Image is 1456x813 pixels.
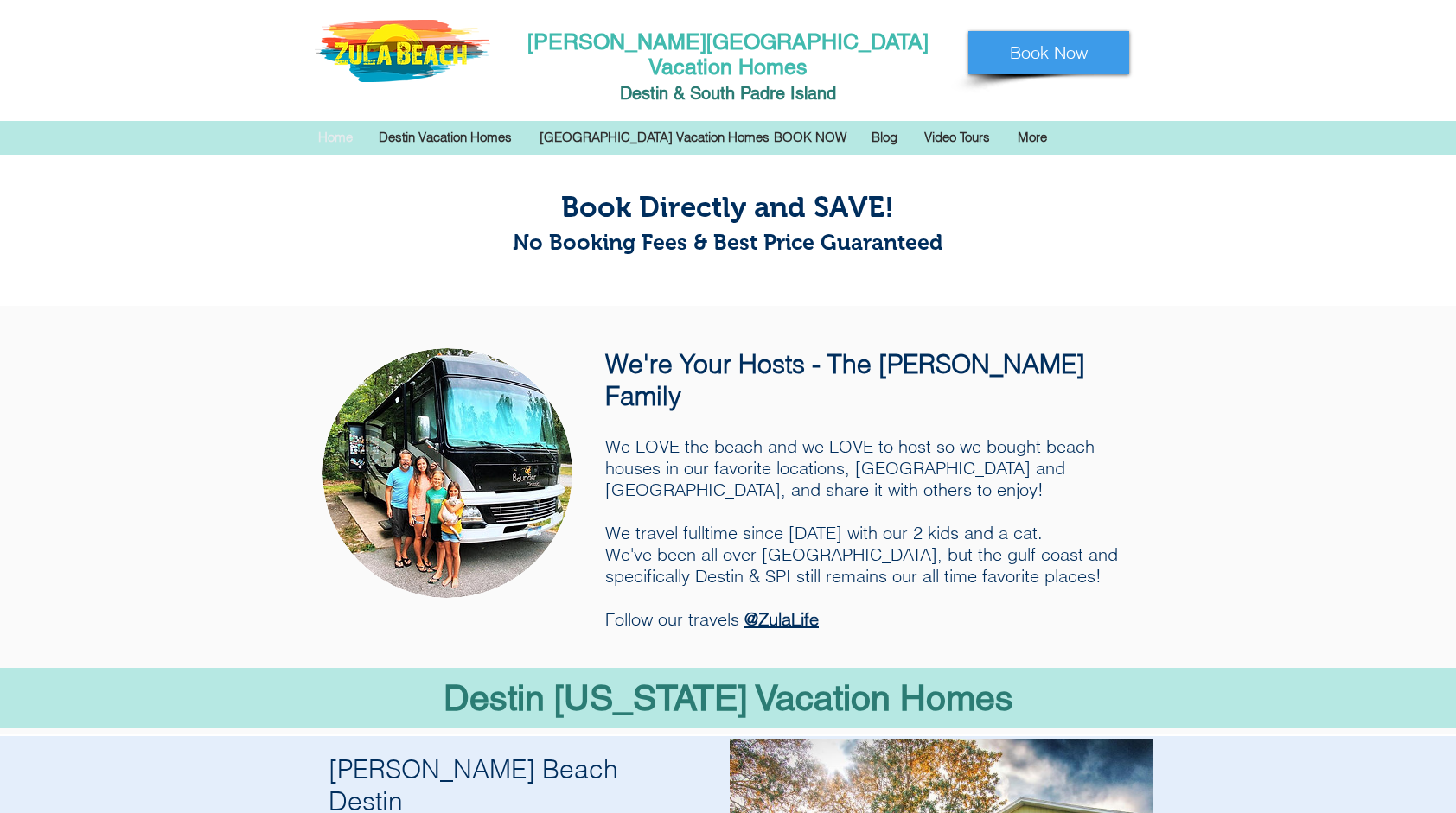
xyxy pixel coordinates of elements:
[1010,41,1088,65] span: Book Now
[310,124,361,150] p: Home
[305,124,366,150] a: Home
[744,608,819,630] a: @ZulaLife
[315,20,490,82] img: Zula-Logo-New--e1454677187680.png
[366,124,527,150] div: Destin Vacation Homes
[863,124,906,150] p: Blog
[911,124,1005,150] a: Video Tours
[605,435,1118,630] span: We LOVE the beach and we LOVE to host so we bought beach houses in our favorite locations, [GEOGR...
[527,124,761,150] div: [GEOGRAPHIC_DATA] Vacation Homes
[827,83,836,104] span: d
[968,31,1129,74] a: Book Now
[561,191,894,223] span: Book Directly and SAVE!
[531,124,778,150] p: [GEOGRAPHIC_DATA] Vacation Homes
[322,348,572,598] img: Erez Weinstein, Shirly Weinstein, Zula Life
[620,83,795,104] span: Destin & South Padre I
[765,124,855,150] p: BOOK NOW
[305,124,1151,150] nav: Site
[370,124,520,150] p: Destin Vacation Homes
[859,124,911,150] a: Blog
[527,29,929,79] a: [PERSON_NAME][GEOGRAPHIC_DATA] Vacation Homes
[444,677,1013,718] span: Destin [US_STATE] Vacation Homes
[795,83,827,104] span: slan
[605,348,1085,412] span: We're Your Hosts - The [PERSON_NAME] Family
[761,124,859,150] a: BOOK NOW
[1009,124,1056,150] p: More
[513,230,943,254] span: No Booking Fees & Best Price Guaranteed
[916,124,999,150] p: Video Tours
